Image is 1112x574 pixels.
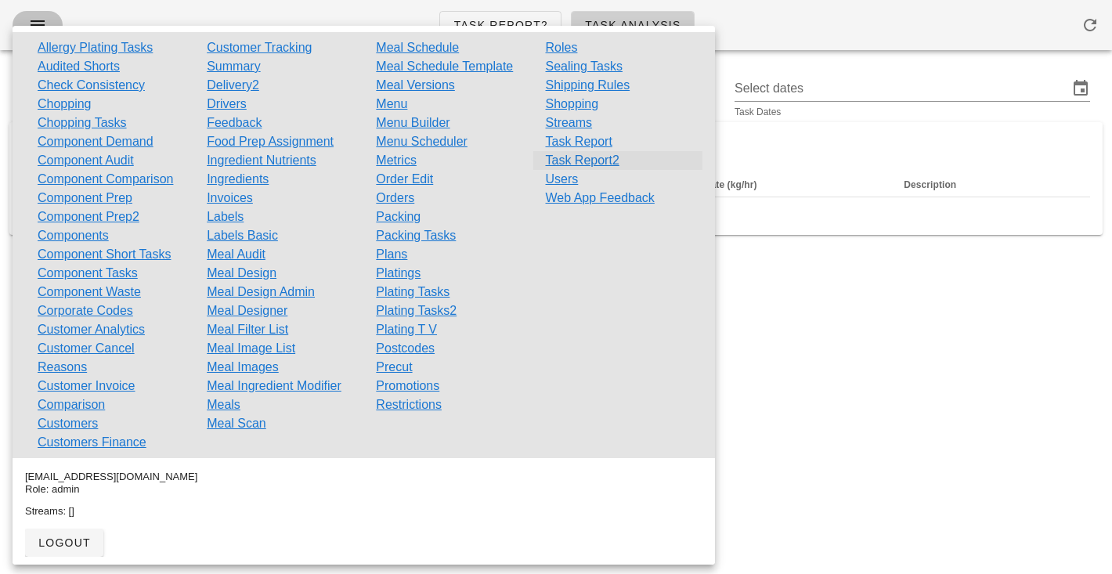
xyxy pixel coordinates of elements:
[38,283,141,301] a: Component Waste
[376,283,449,301] a: Plating Tasks
[207,114,262,132] a: Feedback
[735,107,1090,117] div: Task Dates
[207,377,341,395] a: Meal Ingredient Modifier
[904,179,956,190] span: Description
[38,151,134,170] a: Component Audit
[38,414,98,433] a: Customers
[207,358,279,377] a: Meal Images
[38,76,145,95] a: Check Consistency
[376,151,417,170] a: Metrics
[207,170,269,189] a: Ingredients
[439,11,561,39] a: Task Report2
[25,471,702,483] div: [EMAIL_ADDRESS][DOMAIN_NAME]
[38,320,145,339] a: Customer Analytics
[207,339,295,358] a: Meal Image List
[207,320,288,339] a: Meal Filter List
[38,433,146,452] a: Customers Finance
[207,151,316,170] a: Ingredient Nutrients
[376,226,456,245] a: Packing Tasks
[546,189,655,208] a: Web App Feedback
[207,95,247,114] a: Drivers
[25,505,702,518] div: Streams: []
[891,172,1090,197] th: Description: Not sorted. Activate to sort ascending.
[546,132,612,151] a: Task Report
[38,301,133,320] a: Corporate Codes
[25,529,103,557] button: logout
[546,170,579,189] a: Users
[546,114,593,132] a: Streams
[25,483,702,496] div: Role: admin
[376,264,421,283] a: Platings
[546,38,578,57] a: Roles
[207,264,276,283] a: Meal Design
[376,208,421,226] a: Packing
[376,339,435,358] a: Postcodes
[376,76,455,95] a: Meal Versions
[207,38,351,76] a: Customer Tracking Summary
[571,11,695,39] a: Task Analysis
[38,208,139,226] a: Component Prep2
[38,170,173,189] a: Component Comparison
[376,114,449,132] a: Menu Builder
[207,208,244,226] a: Labels
[376,132,468,151] a: Menu Scheduler
[546,151,619,170] a: Task Report2
[9,122,1103,172] div: Select Task for Analysis
[207,245,265,264] a: Meal Audit
[38,339,182,377] a: Customer Cancel Reasons
[376,301,457,320] a: Plating Tasks2
[376,245,407,264] a: Plans
[691,172,891,197] th: Rate (kg/hr): Not sorted. Activate to sort ascending.
[704,179,757,190] span: Rate (kg/hr)
[376,395,442,414] a: Restrictions
[207,414,266,433] a: Meal Scan
[207,189,253,208] a: Invoices
[38,114,127,132] a: Chopping Tasks
[207,301,287,320] a: Meal Designer
[376,377,439,395] a: Promotions
[376,189,414,208] a: Orders
[453,19,548,31] span: Task Report2
[38,189,132,208] a: Component Prep
[376,57,513,76] a: Meal Schedule Template
[207,76,259,95] a: Delivery2
[38,95,92,114] a: Chopping
[376,170,433,189] a: Order Edit
[207,226,278,245] a: Labels Basic
[207,132,334,151] a: Food Prep Assignment
[207,395,240,414] a: Meals
[38,536,91,549] span: logout
[38,377,182,414] a: Customer Invoice Comparison
[546,76,630,95] a: Shipping Rules
[584,19,681,31] span: Task Analysis
[546,95,599,114] a: Shopping
[376,38,459,57] a: Meal Schedule
[38,132,153,151] a: Component Demand
[376,320,437,339] a: Plating T V
[207,283,315,301] a: Meal Design Admin
[38,264,138,283] a: Component Tasks
[376,95,407,114] a: Menu
[38,57,120,76] a: Audited Shorts
[376,358,412,377] a: Precut
[38,226,109,245] a: Components
[546,57,623,76] a: Sealing Tasks
[38,38,153,57] a: Allergy Plating Tasks
[38,245,171,264] a: Component Short Tasks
